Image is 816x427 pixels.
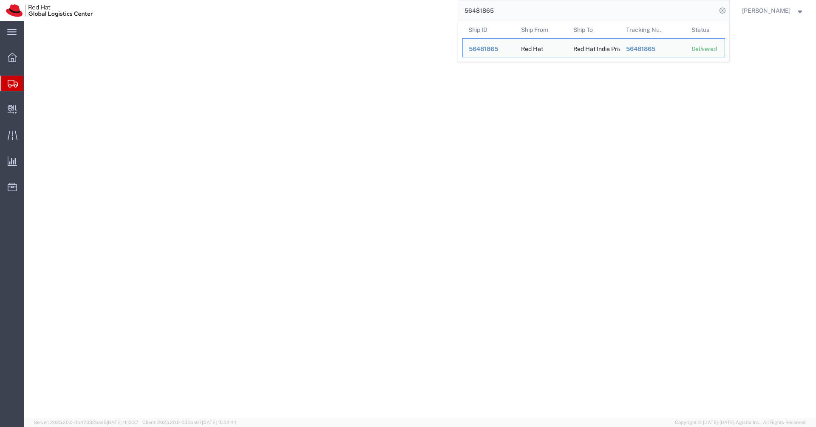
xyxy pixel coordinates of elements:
[202,420,236,425] span: [DATE] 10:52:44
[626,45,680,54] div: 56481865
[107,420,139,425] span: [DATE] 11:13:37
[34,420,139,425] span: Server: 2025.20.0-db47332bad5
[462,21,515,38] th: Ship ID
[573,39,614,57] div: Red Hat India Private Limited
[458,0,717,21] input: Search for shipment number, reference number
[686,21,725,38] th: Status
[742,6,790,15] span: Nilesh Shinde
[742,6,805,16] button: [PERSON_NAME]
[626,45,655,52] span: 56481865
[515,21,567,38] th: Ship From
[675,419,806,426] span: Copyright © [DATE]-[DATE] Agistix Inc., All Rights Reserved
[462,21,729,62] table: Search Results
[567,21,620,38] th: Ship To
[142,420,236,425] span: Client: 2025.20.0-035ba07
[469,45,498,52] span: 56481865
[24,21,816,418] iframe: FS Legacy Container
[521,39,543,57] div: Red Hat
[691,45,719,54] div: Delivered
[469,45,509,54] div: 56481865
[6,4,93,17] img: logo
[620,21,686,38] th: Tracking Nu.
